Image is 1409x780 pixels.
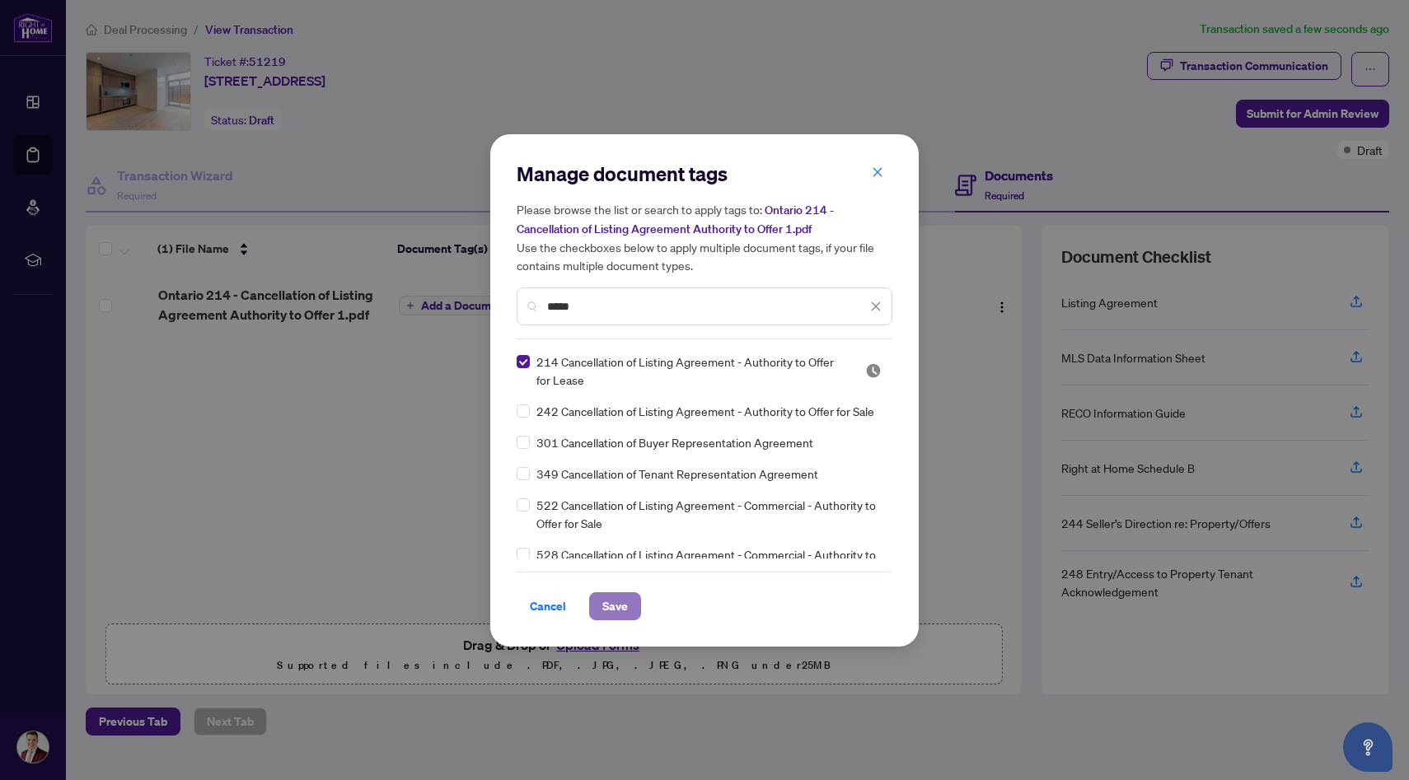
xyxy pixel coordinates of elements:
h5: Please browse the list or search to apply tags to: Use the checkboxes below to apply multiple doc... [517,200,892,274]
span: 522 Cancellation of Listing Agreement - Commercial - Authority to Offer for Sale [536,496,882,532]
span: 214 Cancellation of Listing Agreement - Authority to Offer for Lease [536,353,845,389]
span: 528 Cancellation of Listing Agreement - Commercial - Authority to Offer for Lease [536,545,882,581]
h2: Manage document tags [517,161,892,187]
span: close [872,166,883,178]
span: Ontario 214 - Cancellation of Listing Agreement Authority to Offer 1.pdf [517,203,834,236]
button: Open asap [1343,722,1393,772]
span: Pending Review [865,362,882,379]
span: 301 Cancellation of Buyer Representation Agreement [536,433,813,451]
span: 349 Cancellation of Tenant Representation Agreement [536,465,818,483]
button: Save [589,592,641,620]
span: Save [602,593,628,619]
span: close [870,301,882,312]
button: Cancel [517,592,579,620]
span: 242 Cancellation of Listing Agreement - Authority to Offer for Sale [536,402,874,420]
img: status [865,362,882,379]
span: Cancel [530,593,566,619]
